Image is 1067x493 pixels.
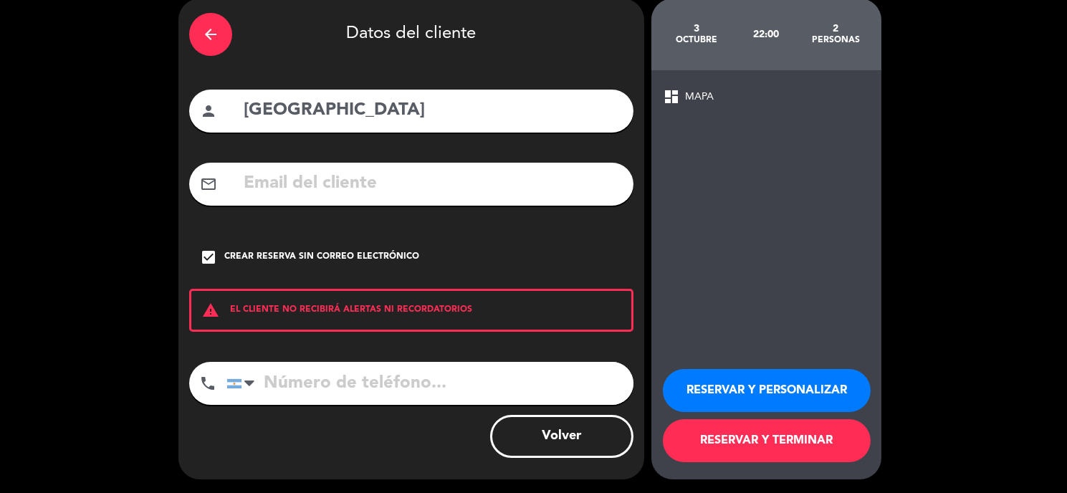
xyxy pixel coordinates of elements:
div: EL CLIENTE NO RECIBIRÁ ALERTAS NI RECORDATORIOS [189,289,633,332]
div: octubre [662,34,732,46]
button: Volver [490,415,633,458]
i: warning [191,302,230,319]
i: arrow_back [202,26,219,43]
div: Datos del cliente [189,9,633,59]
i: person [200,102,217,120]
div: Argentina: +54 [227,363,260,404]
input: Email del cliente [242,169,623,198]
div: Crear reserva sin correo electrónico [224,250,419,264]
input: Número de teléfono... [226,362,633,405]
button: RESERVAR Y PERSONALIZAR [663,369,871,412]
button: RESERVAR Y TERMINAR [663,419,871,462]
input: Nombre del cliente [242,96,623,125]
i: phone [199,375,216,392]
div: 3 [662,23,732,34]
span: MAPA [685,89,714,105]
span: dashboard [663,88,680,105]
i: mail_outline [200,176,217,193]
div: 22:00 [732,9,801,59]
i: check_box [200,249,217,266]
div: personas [801,34,871,46]
div: 2 [801,23,871,34]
